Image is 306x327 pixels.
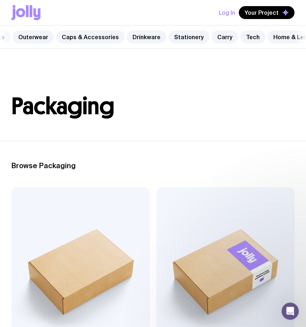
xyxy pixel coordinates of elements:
[127,31,166,43] a: Drinkware
[11,161,295,170] h2: Browse Packaging
[282,303,299,320] iframe: Intercom live chat
[168,31,209,43] a: Stationery
[239,6,295,19] button: Your Project
[13,31,54,43] a: Outerwear
[245,9,279,16] span: Your Project
[240,31,265,43] a: Tech
[212,31,238,43] a: Carry
[11,95,295,118] h1: Packaging
[56,31,125,43] a: Caps & Accessories
[219,6,235,19] button: Log In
